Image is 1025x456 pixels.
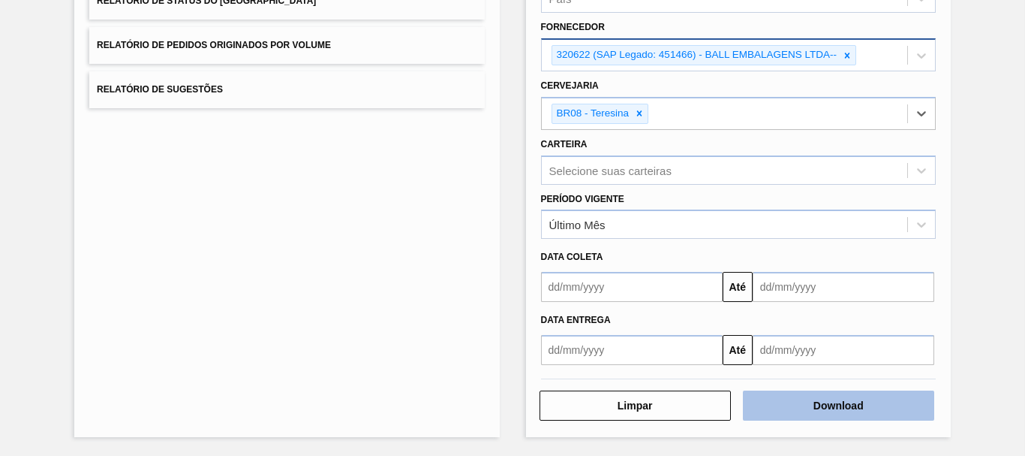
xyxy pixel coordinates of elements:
[541,194,624,204] label: Período Vigente
[723,272,753,302] button: Até
[541,139,588,149] label: Carteira
[97,84,223,95] span: Relatório de Sugestões
[541,272,723,302] input: dd/mm/yyyy
[552,46,839,65] div: 320622 (SAP Legado: 451466) - BALL EMBALAGENS LTDA--
[549,164,672,177] div: Selecione suas carteiras
[541,315,611,325] span: Data entrega
[89,71,484,108] button: Relatório de Sugestões
[753,272,934,302] input: dd/mm/yyyy
[549,219,606,231] div: Último Mês
[541,80,599,91] label: Cervejaria
[753,335,934,365] input: dd/mm/yyyy
[743,391,934,421] button: Download
[723,335,753,365] button: Até
[541,22,605,32] label: Fornecedor
[552,104,632,123] div: BR08 - Teresina
[540,391,731,421] button: Limpar
[541,335,723,365] input: dd/mm/yyyy
[97,40,331,50] span: Relatório de Pedidos Originados por Volume
[89,27,484,64] button: Relatório de Pedidos Originados por Volume
[541,252,603,262] span: Data coleta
